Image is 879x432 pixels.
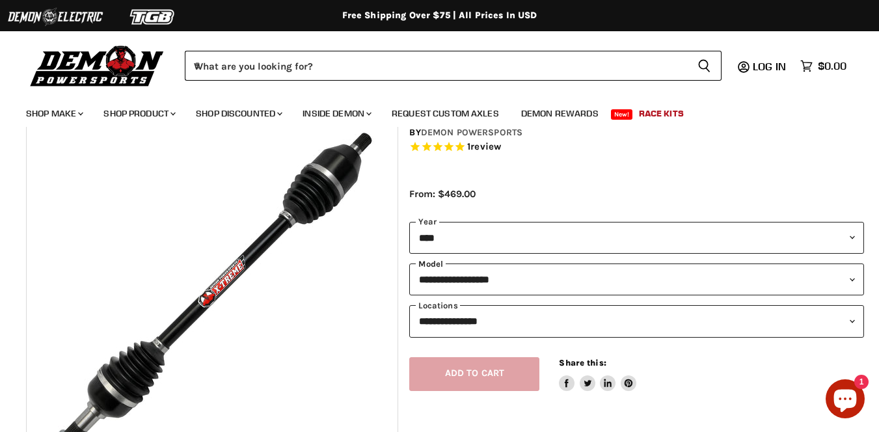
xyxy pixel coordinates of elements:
[409,222,864,254] select: year
[16,95,843,127] ul: Main menu
[747,61,794,72] a: Log in
[104,5,202,29] img: TGB Logo 2
[470,141,501,152] span: review
[185,51,687,81] input: When autocomplete results are available use up and down arrows to review and enter to select
[409,126,864,140] div: by
[186,100,290,127] a: Shop Discounted
[687,51,722,81] button: Search
[409,141,864,154] span: Rated 5.0 out of 5 stars 1 reviews
[818,60,846,72] span: $0.00
[7,5,104,29] img: Demon Electric Logo 2
[421,127,522,138] a: Demon Powersports
[409,305,864,337] select: keys
[293,100,379,127] a: Inside Demon
[511,100,608,127] a: Demon Rewards
[94,100,183,127] a: Shop Product
[794,57,853,75] a: $0.00
[26,42,169,88] img: Demon Powersports
[185,51,722,81] form: Product
[409,188,476,200] span: From: $469.00
[611,109,633,120] span: New!
[559,357,636,392] aside: Share this:
[753,60,786,73] span: Log in
[16,100,91,127] a: Shop Make
[822,379,869,422] inbox-online-store-chat: Shopify online store chat
[382,100,509,127] a: Request Custom Axles
[629,100,694,127] a: Race Kits
[409,263,864,295] select: modal-name
[467,141,501,152] span: 1 reviews
[559,358,606,368] span: Share this:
